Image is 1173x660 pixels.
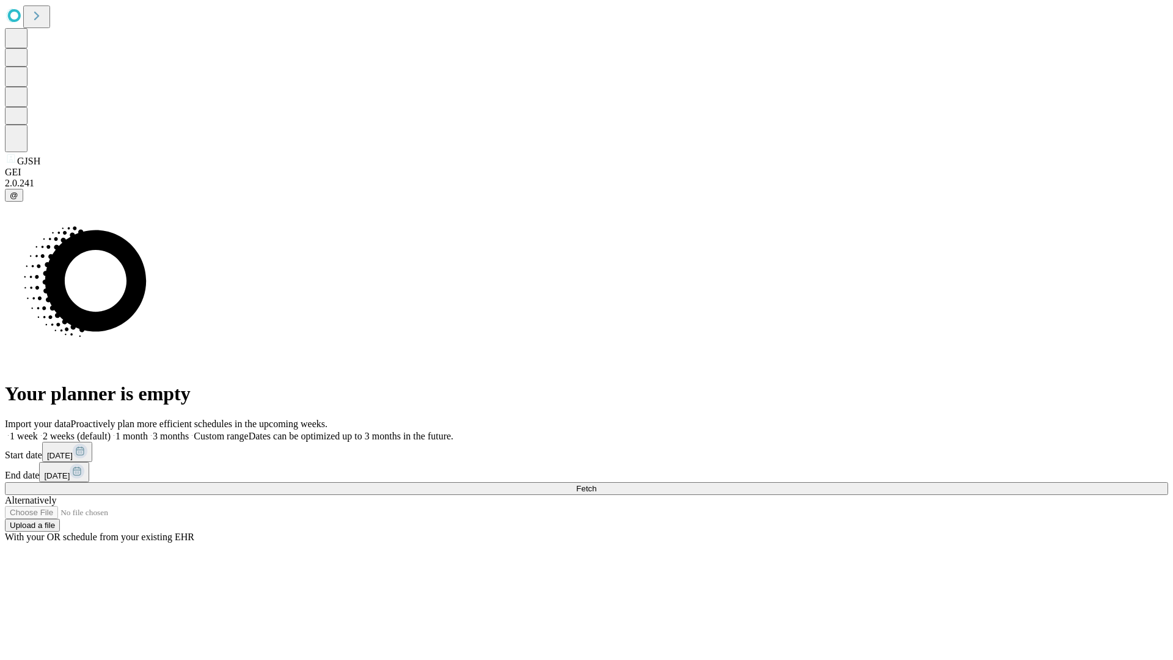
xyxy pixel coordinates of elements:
div: GEI [5,167,1168,178]
span: Proactively plan more efficient schedules in the upcoming weeks. [71,419,327,429]
div: Start date [5,442,1168,462]
h1: Your planner is empty [5,383,1168,405]
button: Fetch [5,482,1168,495]
span: [DATE] [44,471,70,480]
span: Alternatively [5,495,56,505]
div: 2.0.241 [5,178,1168,189]
span: 1 month [115,431,148,441]
button: Upload a file [5,519,60,532]
span: With your OR schedule from your existing EHR [5,532,194,542]
span: Fetch [576,484,596,493]
span: Import your data [5,419,71,429]
span: Custom range [194,431,248,441]
span: Dates can be optimized up to 3 months in the future. [249,431,453,441]
button: @ [5,189,23,202]
span: [DATE] [47,451,73,460]
span: 2 weeks (default) [43,431,111,441]
span: GJSH [17,156,40,166]
div: End date [5,462,1168,482]
span: 1 week [10,431,38,441]
span: 3 months [153,431,189,441]
button: [DATE] [42,442,92,462]
button: [DATE] [39,462,89,482]
span: @ [10,191,18,200]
